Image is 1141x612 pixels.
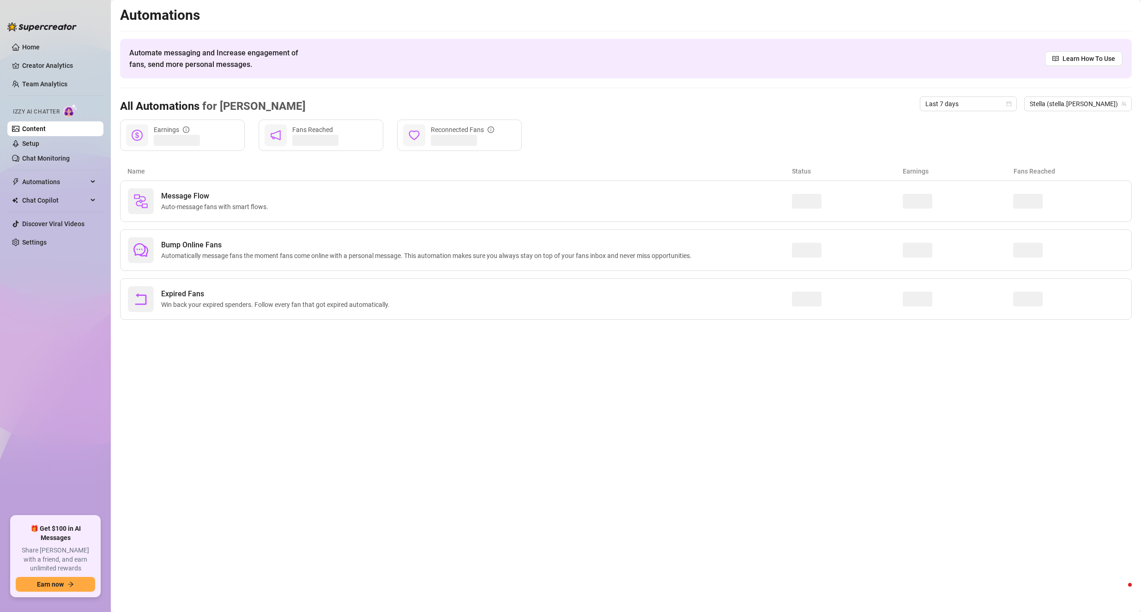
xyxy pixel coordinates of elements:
[161,288,393,300] span: Expired Fans
[22,43,40,51] a: Home
[161,202,272,212] span: Auto-message fans with smart flows.
[127,166,792,176] article: Name
[161,240,695,251] span: Bump Online Fans
[925,97,1011,111] span: Last 7 days
[12,197,18,204] img: Chat Copilot
[132,130,143,141] span: dollar
[22,80,67,88] a: Team Analytics
[22,58,96,73] a: Creator Analytics
[1052,55,1059,62] span: read
[13,108,60,116] span: Izzy AI Chatter
[133,292,148,306] span: rollback
[22,155,70,162] a: Chat Monitoring
[22,125,46,132] a: Content
[22,239,47,246] a: Settings
[133,243,148,258] span: comment
[129,47,307,70] span: Automate messaging and Increase engagement of fans, send more personal messages.
[409,130,420,141] span: heart
[1121,101,1127,107] span: team
[1014,166,1124,176] article: Fans Reached
[161,191,272,202] span: Message Flow
[154,125,189,135] div: Earnings
[16,524,95,542] span: 🎁 Get $100 in AI Messages
[22,220,85,228] a: Discover Viral Videos
[120,99,306,114] h3: All Automations
[903,166,1014,176] article: Earnings
[16,577,95,592] button: Earn nowarrow-right
[7,22,77,31] img: logo-BBDzfeDw.svg
[488,126,494,133] span: info-circle
[120,6,1132,24] h2: Automations
[37,581,64,588] span: Earn now
[22,140,39,147] a: Setup
[183,126,189,133] span: info-circle
[270,130,281,141] span: notification
[161,251,695,261] span: Automatically message fans the moment fans come online with a personal message. This automation m...
[16,546,95,573] span: Share [PERSON_NAME] with a friend, and earn unlimited rewards
[292,126,333,133] span: Fans Reached
[199,100,306,113] span: for [PERSON_NAME]
[1110,581,1132,603] iframe: Intercom live chat
[1006,101,1012,107] span: calendar
[22,174,88,189] span: Automations
[792,166,903,176] article: Status
[431,125,494,135] div: Reconnected Fans
[12,178,19,186] span: thunderbolt
[1030,97,1126,111] span: Stella (stella.rossetti)
[63,104,78,117] img: AI Chatter
[22,193,88,208] span: Chat Copilot
[133,194,148,209] img: svg%3e
[67,581,74,588] span: arrow-right
[1063,54,1115,64] span: Learn How To Use
[1045,51,1123,66] a: Learn How To Use
[161,300,393,310] span: Win back your expired spenders. Follow every fan that got expired automatically.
